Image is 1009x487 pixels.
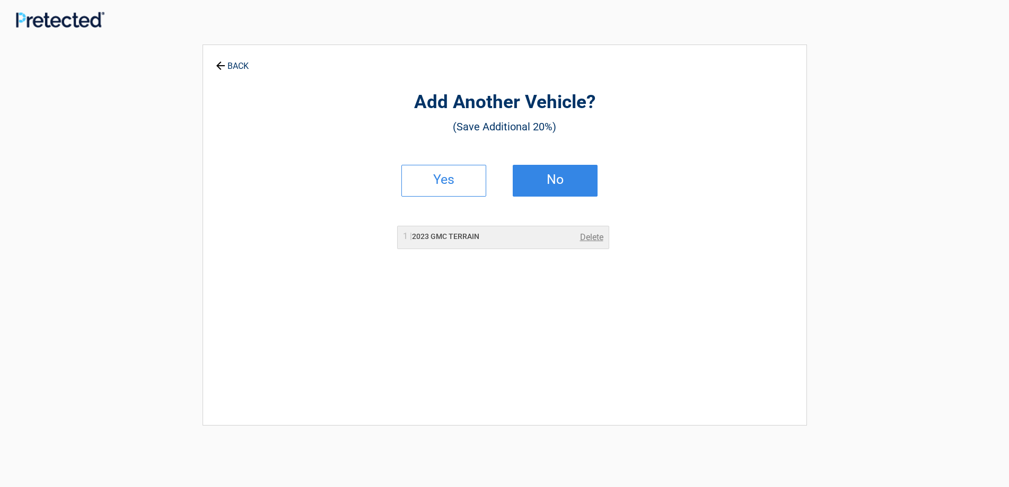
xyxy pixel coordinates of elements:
h2: No [524,176,586,183]
a: Delete [580,231,603,244]
h3: (Save Additional 20%) [261,118,748,136]
h2: Yes [413,176,475,183]
span: 1 | [403,231,412,241]
a: BACK [214,52,251,70]
h2: Add Another Vehicle? [261,90,748,115]
h2: 2023 GMC TERRAIN [403,231,479,242]
img: Main Logo [16,12,104,28]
